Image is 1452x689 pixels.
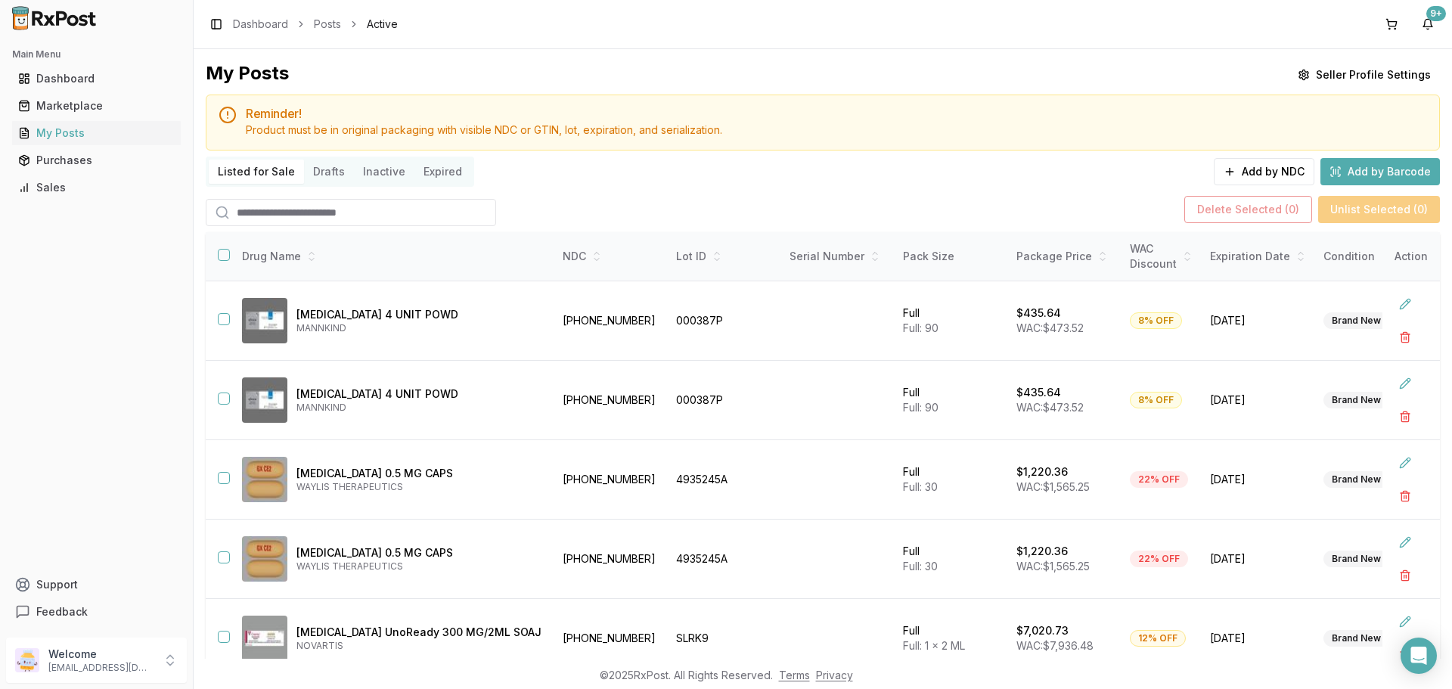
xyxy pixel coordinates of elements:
button: Delete [1391,641,1419,669]
p: Welcome [48,647,154,662]
span: Feedback [36,604,88,619]
button: Edit [1391,449,1419,476]
div: Brand New [1323,551,1389,567]
p: [MEDICAL_DATA] 4 UNIT POWD [296,307,541,322]
span: Full: 30 [903,560,938,573]
td: SLRK9 [667,599,780,678]
button: Feedback [6,598,187,625]
div: Open Intercom Messenger [1401,638,1437,674]
div: Package Price [1016,249,1112,264]
p: $435.64 [1016,385,1061,400]
img: Cosentyx UnoReady 300 MG/2ML SOAJ [242,616,287,661]
span: Full: 30 [903,480,938,493]
div: Lot ID [676,249,771,264]
div: Drug Name [242,249,541,264]
span: Active [367,17,398,32]
img: Avodart 0.5 MG CAPS [242,536,287,582]
div: Dashboard [18,71,175,86]
div: Brand New [1323,630,1389,647]
span: [DATE] [1210,393,1305,408]
img: Afrezza 4 UNIT POWD [242,298,287,343]
div: My Posts [18,126,175,141]
td: Full [894,361,1007,440]
td: Full [894,599,1007,678]
a: Dashboard [12,65,181,92]
img: Afrezza 4 UNIT POWD [242,377,287,423]
div: 22% OFF [1130,471,1188,488]
td: [PHONE_NUMBER] [554,520,667,599]
div: Sales [18,180,175,195]
p: WAYLIS THERAPEUTICS [296,560,541,573]
td: [PHONE_NUMBER] [554,361,667,440]
button: Dashboard [6,67,187,91]
td: 4935245A [667,440,780,520]
span: [DATE] [1210,472,1305,487]
button: Purchases [6,148,187,172]
a: Marketplace [12,92,181,119]
img: User avatar [15,648,39,672]
button: Inactive [354,160,414,184]
span: WAC: $1,565.25 [1016,560,1090,573]
button: Listed for Sale [209,160,304,184]
td: 000387P [667,281,780,361]
button: My Posts [6,121,187,145]
span: [DATE] [1210,551,1305,566]
p: [EMAIL_ADDRESS][DOMAIN_NAME] [48,662,154,674]
button: Marketplace [6,94,187,118]
a: Posts [314,17,341,32]
div: NDC [563,249,658,264]
div: 8% OFF [1130,312,1182,329]
h2: Main Menu [12,48,181,61]
button: Delete [1391,483,1419,510]
div: 9+ [1426,6,1446,21]
p: $1,220.36 [1016,464,1068,480]
div: WAC Discount [1130,241,1192,272]
img: RxPost Logo [6,6,103,30]
span: WAC: $473.52 [1016,321,1084,334]
p: MANNKIND [296,402,541,414]
p: [MEDICAL_DATA] UnoReady 300 MG/2ML SOAJ [296,625,541,640]
p: [MEDICAL_DATA] 0.5 MG CAPS [296,466,541,481]
p: [MEDICAL_DATA] 0.5 MG CAPS [296,545,541,560]
span: WAC: $7,936.48 [1016,639,1094,652]
span: [DATE] [1210,631,1305,646]
p: $7,020.73 [1016,623,1069,638]
span: Full: 1 x 2 ML [903,639,965,652]
td: Full [894,281,1007,361]
a: My Posts [12,119,181,147]
div: Marketplace [18,98,175,113]
td: 4935245A [667,520,780,599]
button: Edit [1391,608,1419,635]
div: Brand New [1323,392,1389,408]
div: 8% OFF [1130,392,1182,408]
button: Delete [1391,324,1419,351]
td: Full [894,520,1007,599]
p: WAYLIS THERAPEUTICS [296,481,541,493]
a: Dashboard [233,17,288,32]
div: Brand New [1323,312,1389,329]
div: My Posts [206,61,289,88]
button: Support [6,571,187,598]
td: [PHONE_NUMBER] [554,599,667,678]
td: 000387P [667,361,780,440]
button: Sales [6,175,187,200]
th: Pack Size [894,232,1007,281]
span: Full: 90 [903,401,939,414]
span: [DATE] [1210,313,1305,328]
button: Delete [1391,403,1419,430]
span: WAC: $473.52 [1016,401,1084,414]
th: Condition [1314,232,1428,281]
button: Seller Profile Settings [1289,61,1440,88]
p: $1,220.36 [1016,544,1068,559]
div: Expiration Date [1210,249,1305,264]
td: [PHONE_NUMBER] [554,281,667,361]
img: Avodart 0.5 MG CAPS [242,457,287,502]
button: Edit [1391,529,1419,556]
a: Terms [779,669,810,681]
span: WAC: $1,565.25 [1016,480,1090,493]
p: NOVARTIS [296,640,541,652]
p: MANNKIND [296,322,541,334]
nav: breadcrumb [233,17,398,32]
div: Brand New [1323,471,1389,488]
td: Full [894,440,1007,520]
